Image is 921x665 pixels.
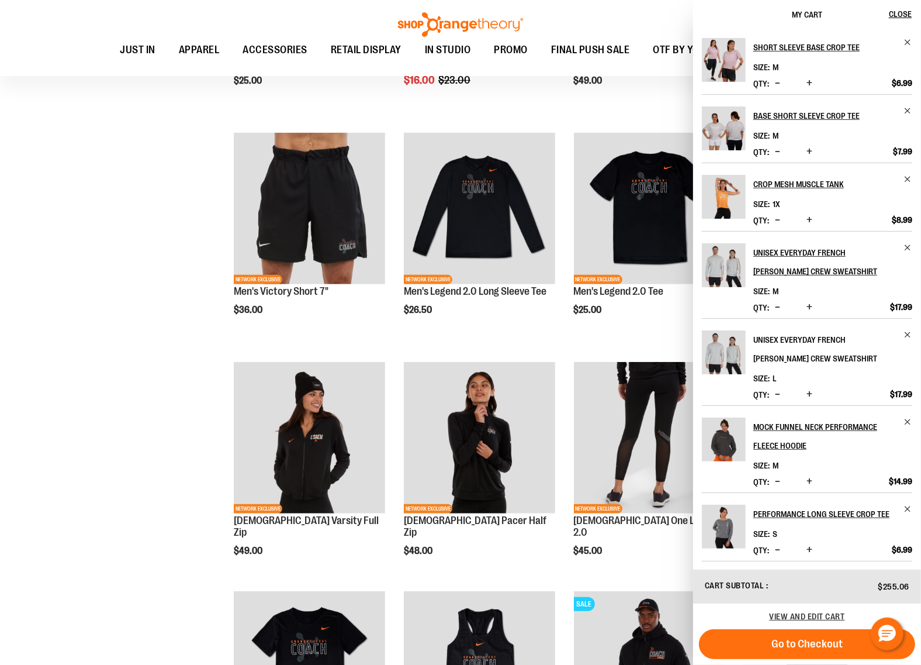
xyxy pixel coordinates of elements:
[702,505,746,549] img: Performance Long Sleeve Crop Tee
[772,476,783,488] button: Decrease product quantity
[871,618,903,650] button: Hello, have a question? Let’s chat.
[234,133,385,286] a: OTF Mens Coach FA23 Victory Short - Black primary imageNETWORK EXCLUSIVE
[234,133,385,284] img: OTF Mens Coach FA23 Victory Short - Black primary image
[702,405,912,492] li: Product
[539,37,642,64] a: FINAL PUSH SALE
[331,37,401,63] span: RETAIL DISPLAY
[234,275,282,284] span: NETWORK EXCLUSIVE
[699,629,915,659] button: Go to Checkout
[753,374,770,383] dt: Size
[425,37,471,63] span: IN STUDIO
[438,74,472,86] span: $23.00
[903,505,912,514] a: Remove item
[120,37,156,63] span: JUST IN
[574,75,604,86] span: $49.00
[753,505,896,523] h2: Performance Long Sleeve Crop Tee
[804,389,815,401] button: Increase product quantity
[753,106,896,125] h2: Base Short Sleeve Crop Tee
[753,418,912,455] a: Mock Funnel Neck Performance Fleece Hoodie
[772,545,783,556] button: Decrease product quantity
[702,243,746,287] img: Unisex Everyday French Terry Crew Sweatshirt
[753,303,769,312] label: Qty
[404,362,555,514] img: OTF Ladies Coach FA23 Pacer Half Zip - Black primary image
[396,12,525,37] img: Shop Orangetheory
[234,546,264,556] span: $49.00
[892,545,912,555] span: $6.99
[753,505,912,523] a: Performance Long Sleeve Crop Tee
[702,38,746,89] a: Short Sleeve Base Crop Tee
[773,287,778,296] span: M
[234,305,264,315] span: $36.00
[702,175,746,226] a: Crop Mesh Muscle Tank
[773,199,780,209] span: 1X
[903,175,912,184] a: Remove item
[574,133,725,284] img: OTF Mens Coach FA23 Legend 2.0 SS Tee - Black primary image
[702,94,912,163] li: Product
[753,79,769,88] label: Qty
[404,305,434,315] span: $26.50
[234,362,385,515] a: OTF Ladies Coach FA23 Varsity Full Zip - Black primary imageNETWORK EXCLUSIVE
[574,597,595,611] span: SALE
[773,461,778,470] span: M
[319,37,413,64] a: RETAIL DISPLAY
[398,356,561,586] div: product
[753,243,912,281] a: Unisex Everyday French [PERSON_NAME] Crew Sweatshirt
[228,127,391,345] div: product
[702,318,912,405] li: Product
[772,146,783,158] button: Decrease product quantity
[773,374,777,383] span: L
[903,38,912,47] a: Remove item
[753,147,769,157] label: Qty
[702,492,912,561] li: Product
[404,275,452,284] span: NETWORK EXCLUSIVE
[574,285,664,297] a: Men's Legend 2.0 Tee
[753,38,912,57] a: Short Sleeve Base Crop Tee
[770,612,845,621] a: View and edit cart
[753,330,896,368] h2: Unisex Everyday French [PERSON_NAME] Crew Sweatshirt
[574,133,725,286] a: OTF Mens Coach FA23 Legend 2.0 SS Tee - Black primary imageNETWORK EXCLUSIVE
[574,275,622,284] span: NETWORK EXCLUSIVE
[753,175,896,194] h2: Crop Mesh Muscle Tank
[772,302,783,313] button: Decrease product quantity
[179,37,220,63] span: APPAREL
[753,546,769,555] label: Qty
[773,131,778,140] span: M
[702,330,746,374] img: Unisex Everyday French Terry Crew Sweatshirt
[804,146,815,158] button: Increase product quantity
[234,504,282,514] span: NETWORK EXCLUSIVE
[483,37,540,64] a: PROMO
[653,37,707,63] span: OTF BY YOU
[702,418,746,469] a: Mock Funnel Neck Performance Fleece Hoodie
[889,476,912,487] span: $14.99
[702,561,912,629] li: Product
[753,63,770,72] dt: Size
[753,199,770,209] dt: Size
[804,302,815,313] button: Increase product quantity
[753,477,769,487] label: Qty
[753,529,770,539] dt: Size
[890,389,912,399] span: $17.99
[890,302,912,312] span: $17.99
[702,505,746,556] a: Performance Long Sleeve Crop Tee
[231,37,320,64] a: ACCESSORIES
[773,529,777,539] span: S
[753,131,770,140] dt: Size
[804,78,815,89] button: Increase product quantity
[792,10,822,19] span: My Cart
[889,9,912,19] span: Close
[494,37,528,63] span: PROMO
[642,37,718,64] a: OTF BY YOU
[753,216,769,225] label: Qty
[234,362,385,514] img: OTF Ladies Coach FA23 Varsity Full Zip - Black primary image
[753,287,770,296] dt: Size
[228,356,391,586] div: product
[404,133,555,284] img: OTF Mens Coach FA23 Legend 2.0 LS Tee - Black primary image
[574,362,725,514] img: OTF Ladies Coach FA23 One Legging 2.0 - Black primary image
[773,63,778,72] span: M
[234,515,379,538] a: [DEMOGRAPHIC_DATA] Varsity Full Zip
[702,38,746,82] img: Short Sleeve Base Crop Tee
[568,127,731,345] div: product
[772,215,783,226] button: Decrease product quantity
[892,78,912,88] span: $6.99
[574,362,725,515] a: OTF Ladies Coach FA23 One Legging 2.0 - Black primary imageNETWORK EXCLUSIVE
